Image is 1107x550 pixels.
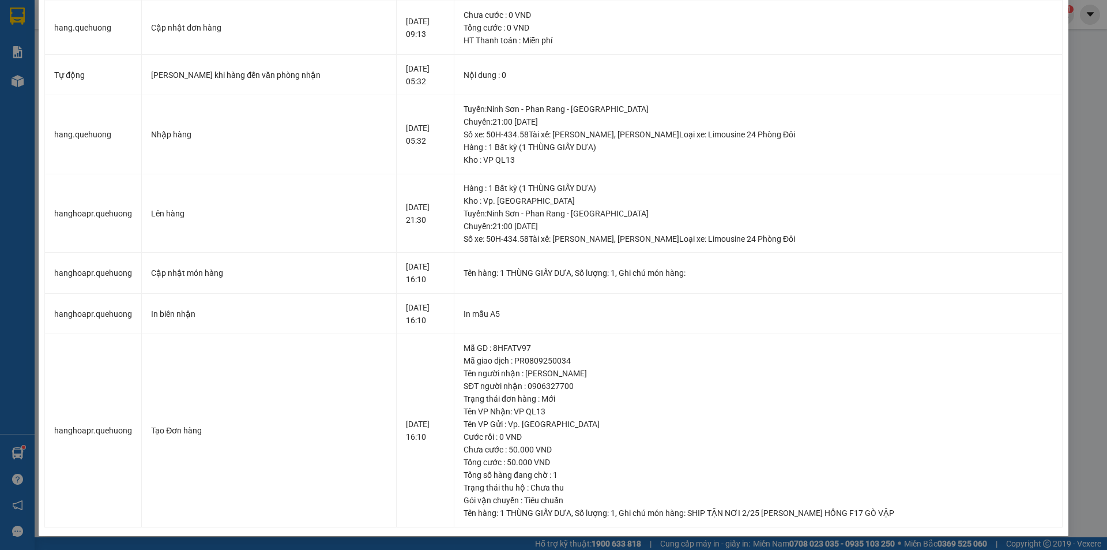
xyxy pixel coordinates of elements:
[611,268,615,278] span: 1
[464,207,1053,245] div: Tuyến : Ninh Sơn - Phan Rang - [GEOGRAPHIC_DATA] Chuyến: 21:00 [DATE] Số xe: 50H-434.58 Tài xế: [...
[406,122,445,147] div: [DATE] 05:32
[464,9,1053,21] div: Chưa cước : 0 VND
[406,62,445,88] div: [DATE] 05:32
[406,201,445,226] div: [DATE] 21:30
[464,194,1053,207] div: Kho : Vp. [GEOGRAPHIC_DATA]
[464,469,1053,481] div: Tổng số hàng đang chờ : 1
[464,380,1053,392] div: SĐT người nhận : 0906327700
[464,141,1053,154] div: Hàng : 1 Bất kỳ (1 THÙNG GIẤY DƯA)
[464,34,1053,47] div: HT Thanh toán : Miễn phí
[464,154,1053,166] div: Kho : VP QL13
[464,267,1053,279] div: Tên hàng: , Số lượng: , Ghi chú món hàng:
[151,308,387,320] div: In biên nhận
[464,308,1053,320] div: In mẫu A5
[464,392,1053,405] div: Trạng thái đơn hàng : Mới
[500,508,571,518] span: 1 THÙNG GIẤY DƯA
[464,507,1053,519] div: Tên hàng: , Số lượng: , Ghi chú món hàng:
[406,301,445,327] div: [DATE] 16:10
[151,267,387,279] div: Cập nhật món hàng
[151,424,387,437] div: Tạo Đơn hàng
[45,95,142,174] td: hang.quehuong
[464,367,1053,380] div: Tên người nhận : [PERSON_NAME]
[151,128,387,141] div: Nhập hàng
[45,334,142,527] td: hanghoapr.quehuong
[45,174,142,253] td: hanghoapr.quehuong
[464,456,1053,469] div: Tổng cước : 50.000 VND
[464,182,1053,194] div: Hàng : 1 Bất kỳ (1 THÙNG GIẤY DƯA)
[464,354,1053,367] div: Mã giao dịch : PR0809250034
[45,55,142,96] td: Tự động
[464,418,1053,431] div: Tên VP Gửi : Vp. [GEOGRAPHIC_DATA]
[464,342,1053,354] div: Mã GD : 8HFATV97
[464,103,1053,141] div: Tuyến : Ninh Sơn - Phan Rang - [GEOGRAPHIC_DATA] Chuyến: 21:00 [DATE] Số xe: 50H-434.58 Tài xế: [...
[464,494,1053,507] div: Gói vận chuyển : Tiêu chuẩn
[464,21,1053,34] div: Tổng cước : 0 VND
[45,1,142,55] td: hang.quehuong
[464,405,1053,418] div: Tên VP Nhận: VP QL13
[406,15,445,40] div: [DATE] 09:13
[406,260,445,286] div: [DATE] 16:10
[687,508,894,518] span: SHIP TẬN NƠI 2/25 [PERSON_NAME] HỒNG F17 GÒ VẬP
[151,69,387,81] div: [PERSON_NAME] khi hàng đến văn phòng nhận
[151,207,387,220] div: Lên hàng
[464,443,1053,456] div: Chưa cước : 50.000 VND
[45,294,142,335] td: hanghoapr.quehuong
[500,268,571,278] span: 1 THÙNG GIẤY DƯA
[464,69,1053,81] div: Nội dung : 0
[611,508,615,518] span: 1
[45,253,142,294] td: hanghoapr.quehuong
[151,21,387,34] div: Cập nhật đơn hàng
[464,431,1053,443] div: Cước rồi : 0 VND
[464,481,1053,494] div: Trạng thái thu hộ : Chưa thu
[406,418,445,443] div: [DATE] 16:10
